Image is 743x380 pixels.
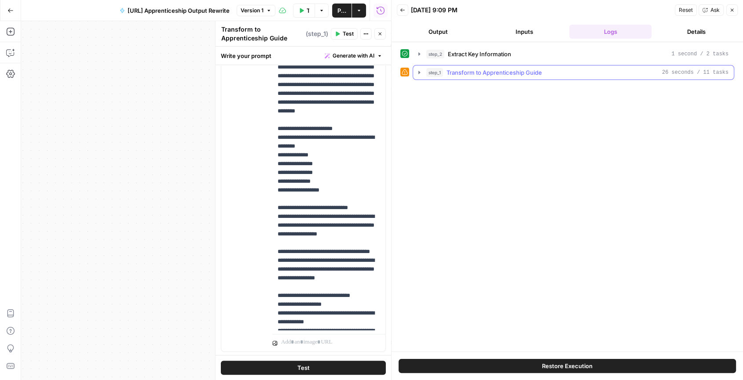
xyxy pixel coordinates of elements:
[710,6,720,14] span: Ask
[216,47,391,65] div: Write your prompt
[662,69,728,76] span: 26 seconds / 11 tasks
[337,6,346,15] span: Publish
[413,47,734,61] button: 1 second / 2 tasks
[343,30,354,38] span: Test
[448,50,511,58] span: Extract Key Information
[679,6,693,14] span: Reset
[542,362,593,370] span: Restore Execution
[128,6,230,15] span: [URL] Apprenticeship Output Rewrite
[293,4,315,18] button: Test Workflow
[331,28,358,40] button: Test
[426,50,444,58] span: step_2
[221,25,304,43] textarea: Transform to Apprenticeship Guide
[426,68,443,77] span: step_1
[675,4,697,16] button: Reset
[399,359,736,373] button: Restore Execution
[321,50,386,62] button: Generate with AI
[699,4,724,16] button: Ask
[221,361,386,375] button: Test
[241,7,264,14] span: Version 1
[655,25,738,39] button: Details
[333,52,374,60] span: Generate with AI
[413,65,734,80] button: 26 seconds / 11 tasks
[671,50,728,58] span: 1 second / 2 tasks
[237,5,275,16] button: Version 1
[483,25,566,39] button: Inputs
[332,4,351,18] button: Publish
[307,6,309,15] span: Test Workflow
[114,4,235,18] button: [URL] Apprenticeship Output Rewrite
[306,29,328,38] span: ( step_1 )
[397,25,479,39] button: Output
[447,68,542,77] span: Transform to Apprenticeship Guide
[569,25,652,39] button: Logs
[297,363,309,372] span: Test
